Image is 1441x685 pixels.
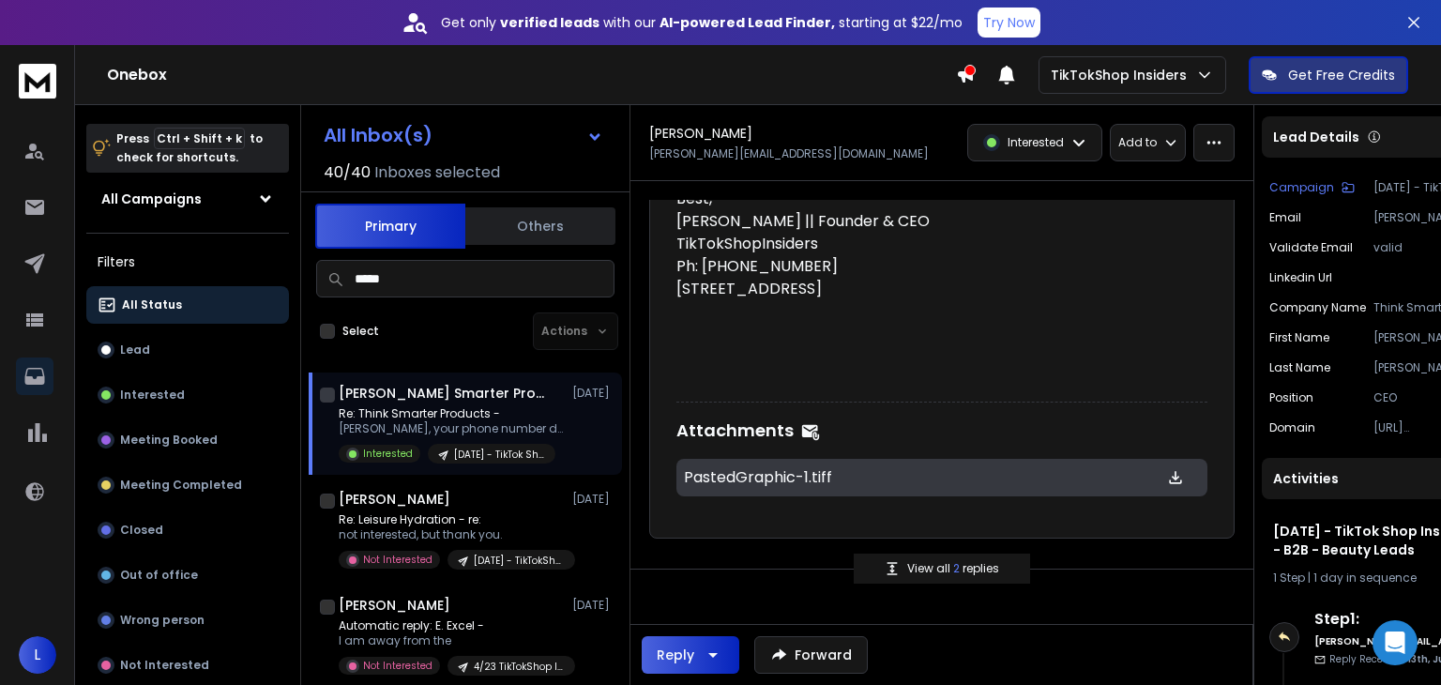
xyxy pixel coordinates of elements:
[465,205,615,247] button: Others
[572,492,614,507] p: [DATE]
[1269,390,1313,405] p: Position
[19,636,56,674] button: L
[315,204,465,249] button: Primary
[649,146,929,161] p: [PERSON_NAME][EMAIL_ADDRESS][DOMAIN_NAME]
[642,636,739,674] button: Reply
[342,324,379,339] label: Select
[983,13,1035,32] p: Try Now
[122,297,182,312] p: All Status
[1273,128,1359,146] p: Lead Details
[1273,570,1305,586] span: 1 Step
[1249,56,1408,94] button: Get Free Credits
[441,13,963,32] p: Get only with our starting at $22/mo
[86,466,289,504] button: Meeting Completed
[907,561,999,576] p: View all replies
[339,421,564,436] p: [PERSON_NAME], your phone number doesn’t
[339,633,564,648] p: I am away from the
[19,64,56,99] img: logo
[454,448,544,462] p: [DATE] - TikTok Shop Insiders - B2B - Beauty Leads
[86,556,289,594] button: Out of office
[86,331,289,369] button: Lead
[660,13,835,32] strong: AI-powered Lead Finder,
[120,613,205,628] p: Wrong person
[1269,180,1355,195] button: Campaign
[676,278,1192,300] div: [STREET_ADDRESS]
[107,64,956,86] h1: Onebox
[339,618,564,633] p: Automatic reply: E. Excel -
[116,129,263,167] p: Press to check for shortcuts.
[474,554,564,568] p: [DATE] - TikTokShopInsiders - B2B - New Leads
[1269,210,1301,225] p: Email
[86,601,289,639] button: Wrong person
[1269,300,1366,315] p: Company Name
[676,233,1192,255] div: TikTokShopInsiders
[500,13,599,32] strong: verified leads
[120,658,209,673] p: Not Interested
[86,647,289,684] button: Not Interested
[86,376,289,414] button: Interested
[953,560,963,576] span: 2
[324,161,371,184] span: 40 / 40
[120,342,150,358] p: Lead
[339,384,545,403] h1: [PERSON_NAME] Smarter Products
[978,8,1040,38] button: Try Now
[339,490,450,509] h1: [PERSON_NAME]
[154,128,245,149] span: Ctrl + Shift + k
[572,386,614,401] p: [DATE]
[374,161,500,184] h3: Inboxes selected
[1269,270,1332,285] p: Linkedin Url
[120,568,198,583] p: Out of office
[339,406,564,421] p: Re: Think Smarter Products -
[86,511,289,549] button: Closed
[1118,135,1157,150] p: Add to
[684,466,1106,489] p: PastedGraphic-1.tiff
[120,433,218,448] p: Meeting Booked
[86,249,289,275] h3: Filters
[86,286,289,324] button: All Status
[1269,180,1334,195] p: Campaign
[1373,620,1418,665] div: Open Intercom Messenger
[339,596,450,615] h1: [PERSON_NAME]
[363,553,432,567] p: Not Interested
[1269,360,1330,375] p: Last Name
[474,660,564,674] p: 4/23 TikTokShop Insiders - B2B
[120,478,242,493] p: Meeting Completed
[572,598,614,613] p: [DATE]
[1269,240,1353,255] p: Validate Email
[657,646,694,664] div: Reply
[1269,420,1315,435] p: Domain
[339,527,564,542] p: not interested, but thank you.
[754,636,868,674] button: Forward
[86,180,289,218] button: All Campaigns
[309,116,618,154] button: All Inbox(s)
[676,210,1192,233] div: [PERSON_NAME] || Founder & CEO
[363,447,413,461] p: Interested
[676,255,1192,278] div: Ph: [PHONE_NUMBER]
[676,418,794,444] h1: Attachments
[120,523,163,538] p: Closed
[1051,66,1194,84] p: TikTokShop Insiders
[1288,66,1395,84] p: Get Free Credits
[339,512,564,527] p: Re: Leisure Hydration - re:
[1269,330,1329,345] p: First Name
[1313,570,1417,586] span: 1 day in sequence
[363,659,432,673] p: Not Interested
[649,124,752,143] h1: [PERSON_NAME]
[120,388,185,403] p: Interested
[101,190,202,208] h1: All Campaigns
[324,126,432,145] h1: All Inbox(s)
[1008,135,1064,150] p: Interested
[86,421,289,459] button: Meeting Booked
